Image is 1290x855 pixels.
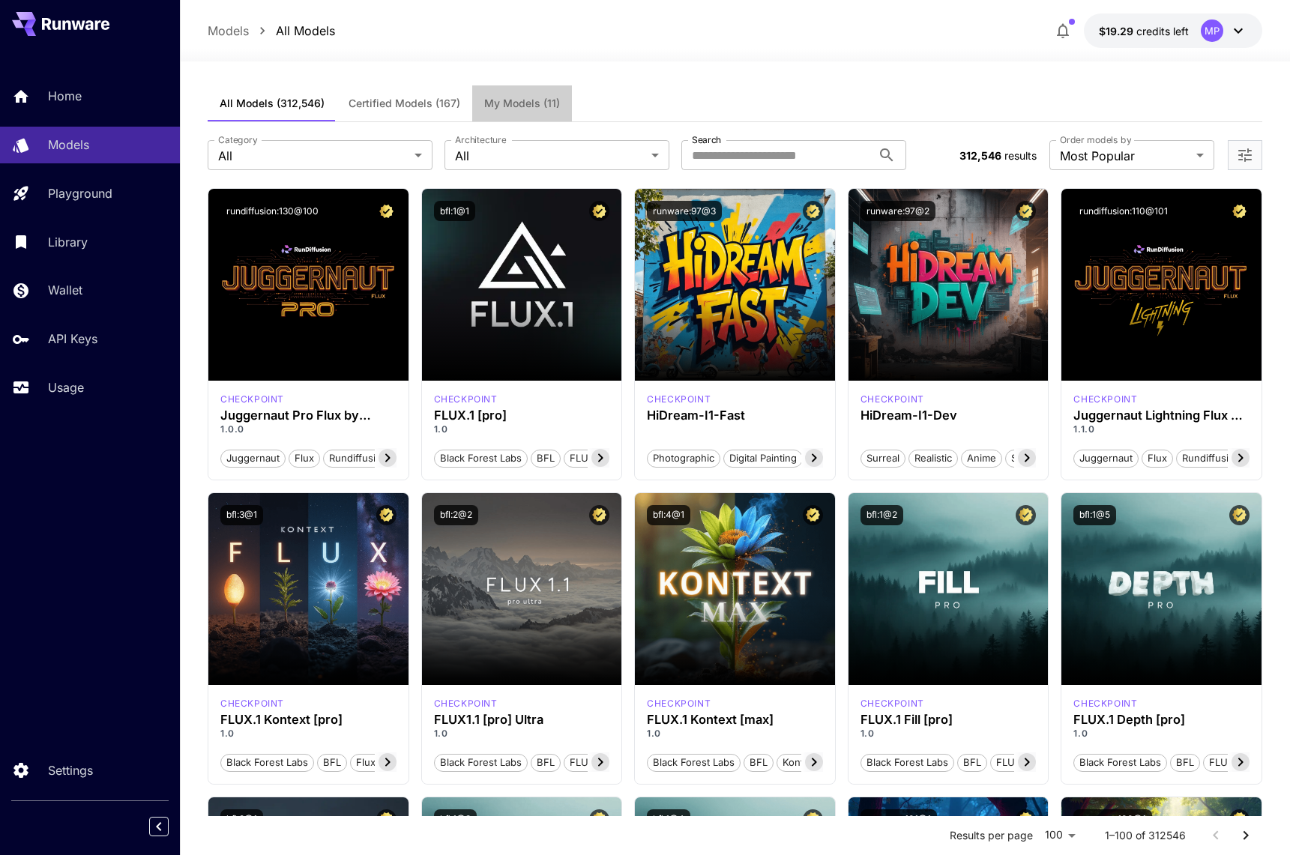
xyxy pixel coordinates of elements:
button: bfl:1@2 [860,505,903,525]
span: FLUX.1 [pro] [564,451,633,466]
h3: FLUX1.1 [pro] Ultra [434,713,610,727]
button: bfl:1@4 [647,809,690,830]
div: fluxpro [434,393,498,406]
button: Certified Model – Vetted for best performance and includes a commercial license. [1016,201,1036,221]
button: BFL [1170,752,1200,772]
h3: FLUX.1 [pro] [434,408,610,423]
p: 1.1.0 [1073,423,1250,436]
p: checkpoint [434,697,498,710]
span: Photographic [648,451,720,466]
button: Kontext [777,752,824,772]
button: Certified Model – Vetted for best performance and includes a commercial license. [376,809,397,830]
label: Architecture [455,133,506,146]
button: Black Forest Labs [434,448,528,468]
button: Certified Model – Vetted for best performance and includes a commercial license. [589,505,609,525]
span: Black Forest Labs [221,755,313,770]
button: Certified Model – Vetted for best performance and includes a commercial license. [803,809,823,830]
label: Search [692,133,721,146]
button: rundiffusion [1176,448,1247,468]
span: rundiffusion [324,451,393,466]
p: Settings [48,761,93,779]
div: FLUX.1 Kontext [max] [647,697,711,710]
p: Wallet [48,281,82,299]
button: runware:100@1 [1073,809,1152,830]
p: 1.0 [1073,727,1250,740]
h3: Juggernaut Lightning Flux by RunDiffusion [1073,408,1250,423]
button: rundiffusion:130@100 [220,201,325,221]
button: flux [289,448,320,468]
p: Home [48,87,82,105]
nav: breadcrumb [208,22,335,40]
button: bfl:1@1 [434,201,475,221]
span: Black Forest Labs [435,755,527,770]
span: Anime [962,451,1001,466]
div: FLUX.1 D [220,393,284,406]
button: Digital Painting [723,448,803,468]
button: BFL [531,752,561,772]
button: Realistic [908,448,958,468]
p: checkpoint [1073,393,1137,406]
p: API Keys [48,330,97,348]
span: My Models (11) [484,97,560,110]
button: bfl:2@1 [220,809,263,830]
span: Surreal [861,451,905,466]
button: Certified Model – Vetted for best performance and includes a commercial license. [1016,809,1036,830]
div: MP [1201,19,1223,42]
div: FLUX.1 Fill [pro] [860,713,1037,727]
button: Certified Model – Vetted for best performance and includes a commercial license. [589,201,609,221]
span: BFL [958,755,986,770]
div: fluxpro [860,697,924,710]
button: Certified Model – Vetted for best performance and includes a commercial license. [1016,505,1036,525]
button: runware:97@2 [860,201,935,221]
button: Certified Model – Vetted for best performance and includes a commercial license. [1229,809,1250,830]
span: juggernaut [221,451,285,466]
div: FLUX.1 Kontext [max] [647,713,823,727]
p: checkpoint [860,393,924,406]
button: BFL [957,752,987,772]
label: Category [218,133,258,146]
button: Black Forest Labs [647,752,741,772]
label: Order models by [1060,133,1131,146]
span: FLUX1.1 [pro] Ultra [564,755,661,770]
span: Stylized [1006,451,1052,466]
span: Black Forest Labs [861,755,953,770]
p: checkpoint [647,393,711,406]
span: Certified Models (167) [349,97,460,110]
div: 100 [1039,824,1081,846]
span: All [455,147,645,165]
span: Digital Painting [724,451,802,466]
p: 1.0 [434,423,610,436]
button: Certified Model – Vetted for best performance and includes a commercial license. [376,201,397,221]
button: juggernaut [220,448,286,468]
span: Black Forest Labs [648,755,740,770]
button: Certified Model – Vetted for best performance and includes a commercial license. [1229,201,1250,221]
p: 1.0 [647,727,823,740]
p: 1.0 [860,727,1037,740]
button: Collapse sidebar [149,817,169,836]
span: Flux Kontext [351,755,419,770]
div: $19.28726 [1099,23,1189,39]
div: fluxpro [1073,697,1137,710]
span: BFL [1171,755,1199,770]
span: juggernaut [1074,451,1138,466]
div: fluxultra [434,697,498,710]
div: HiDream Dev [860,393,924,406]
a: All Models [276,22,335,40]
h3: HiDream-I1-Dev [860,408,1037,423]
p: Usage [48,378,84,396]
div: FLUX.1 Kontext [pro] [220,697,284,710]
span: BFL [531,451,560,466]
button: Certified Model – Vetted for best performance and includes a commercial license. [803,505,823,525]
span: Realistic [909,451,957,466]
span: All [218,147,409,165]
p: checkpoint [220,697,284,710]
span: Black Forest Labs [435,451,527,466]
div: FLUX.1 Depth [pro] [1073,713,1250,727]
button: bfl:1@5 [1073,505,1116,525]
button: Black Forest Labs [220,752,314,772]
h3: Juggernaut Pro Flux by RunDiffusion [220,408,397,423]
p: checkpoint [434,393,498,406]
span: $19.29 [1099,25,1136,37]
p: 1.0 [434,727,610,740]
